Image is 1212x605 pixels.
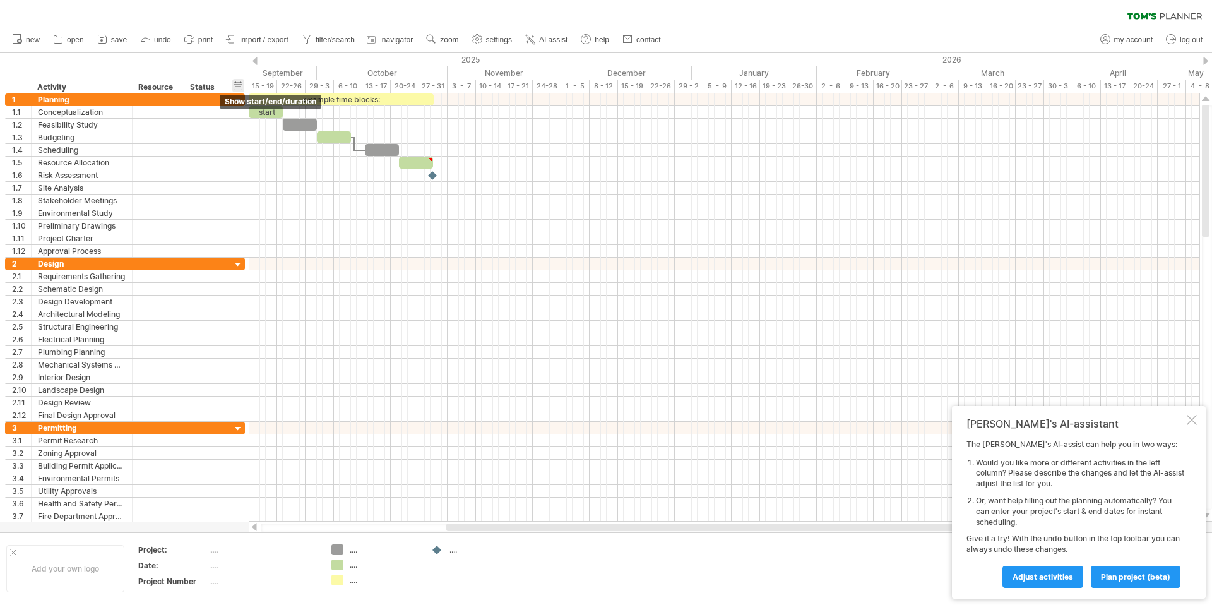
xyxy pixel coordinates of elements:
[12,245,31,257] div: 1.12
[12,283,31,295] div: 2.2
[391,80,419,93] div: 20-24
[299,32,359,48] a: filter/search
[38,144,126,156] div: Scheduling
[539,35,567,44] span: AI assist
[12,258,31,270] div: 2
[137,32,175,48] a: undo
[12,472,31,484] div: 3.4
[316,35,355,44] span: filter/search
[277,80,306,93] div: 22-26
[38,371,126,383] div: Interior Design
[419,80,448,93] div: 27 - 31
[138,544,208,555] div: Project:
[181,32,217,48] a: print
[198,35,213,44] span: print
[440,35,458,44] span: zoom
[966,440,1184,587] div: The [PERSON_NAME]'s AI-assist can help you in two ways: Give it a try! With the undo button in th...
[675,80,703,93] div: 29 - 2
[817,66,930,80] div: February 2026
[190,81,218,93] div: Status
[12,510,31,522] div: 3.7
[210,544,316,555] div: ....
[362,80,391,93] div: 13 - 17
[350,575,419,585] div: ....
[930,80,959,93] div: 2 - 6
[522,32,571,48] a: AI assist
[249,80,277,93] div: 15 - 19
[306,80,334,93] div: 29 - 3
[210,576,316,587] div: ....
[38,270,126,282] div: Requirements Gathering
[12,270,31,282] div: 2.1
[12,333,31,345] div: 2.6
[692,66,817,80] div: January 2026
[646,80,675,93] div: 22-26
[38,409,126,421] div: Final Design Approval
[192,66,317,80] div: September 2025
[12,371,31,383] div: 2.9
[38,321,126,333] div: Structural Engineering
[1016,80,1044,93] div: 23 - 27
[9,32,44,48] a: new
[38,472,126,484] div: Environmental Permits
[595,35,609,44] span: help
[12,308,31,320] div: 2.4
[966,417,1184,430] div: [PERSON_NAME]'s AI-assistant
[38,510,126,522] div: Fire Department Approval
[50,32,88,48] a: open
[476,80,504,93] div: 10 - 14
[1101,572,1170,582] span: plan project (beta)
[486,35,512,44] span: settings
[225,97,316,106] span: show start/end/duration
[1163,32,1206,48] a: log out
[38,220,126,232] div: Preliminary Drawings
[138,560,208,571] div: Date:
[38,195,126,207] div: Stakeholder Meetings
[12,144,31,156] div: 1.4
[38,346,126,358] div: Plumbing Planning
[38,232,126,244] div: Project Charter
[12,131,31,143] div: 1.3
[138,81,177,93] div: Resource
[504,80,533,93] div: 17 - 21
[12,422,31,434] div: 3
[1097,32,1156,48] a: my account
[38,498,126,510] div: Health and Safety Permits
[732,80,760,93] div: 12 - 16
[1158,80,1186,93] div: 27 - 1
[1072,80,1101,93] div: 6 - 10
[1044,80,1072,93] div: 30 - 3
[26,35,40,44] span: new
[38,460,126,472] div: Building Permit Application
[12,220,31,232] div: 1.10
[38,359,126,371] div: Mechanical Systems Design
[317,66,448,80] div: October 2025
[38,157,126,169] div: Resource Allocation
[12,397,31,409] div: 2.11
[976,496,1184,527] li: Or, want help filling out the planning automatically? You can enter your project's start & end da...
[902,80,930,93] div: 23 - 27
[38,283,126,295] div: Schematic Design
[38,245,126,257] div: Approval Process
[12,346,31,358] div: 2.7
[12,232,31,244] div: 1.11
[240,35,288,44] span: import / export
[12,460,31,472] div: 3.3
[1002,566,1083,588] a: Adjust activities
[350,560,419,570] div: ....
[760,80,788,93] div: 19 - 23
[38,119,126,131] div: Feasibility Study
[38,308,126,320] div: Architectural Modeling
[12,169,31,181] div: 1.6
[38,333,126,345] div: Electrical Planning
[111,35,127,44] span: save
[12,359,31,371] div: 2.8
[1055,66,1180,80] div: April 2026
[1114,35,1153,44] span: my account
[590,80,618,93] div: 8 - 12
[12,195,31,207] div: 1.8
[12,182,31,194] div: 1.7
[1180,35,1203,44] span: log out
[618,80,646,93] div: 15 - 19
[382,35,413,44] span: navigator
